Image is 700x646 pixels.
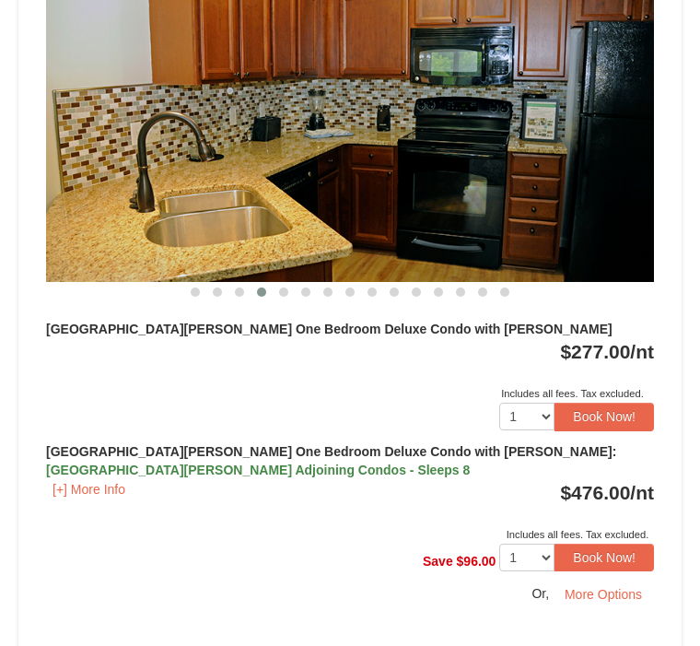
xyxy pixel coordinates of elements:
[560,342,654,363] strong: $277.00
[554,404,654,431] button: Book Now!
[46,323,612,337] strong: [GEOGRAPHIC_DATA][PERSON_NAME] One Bedroom Deluxe Condo with [PERSON_NAME]
[554,545,654,572] button: Book Now!
[630,342,654,363] span: /nt
[612,445,617,460] span: :
[46,480,132,500] button: [+] More Info
[46,464,470,478] span: [GEOGRAPHIC_DATA][PERSON_NAME] Adjoining Condos - Sleeps 8
[46,385,654,404] div: Includes all fees. Tax excluded.
[553,581,654,609] button: More Options
[46,445,616,478] strong: [GEOGRAPHIC_DATA][PERSON_NAME] One Bedroom Deluxe Condo with [PERSON_NAME]
[457,554,496,569] span: $96.00
[560,483,630,504] span: $476.00
[423,554,453,569] span: Save
[531,587,549,602] span: Or,
[46,526,654,545] div: Includes all fees. Tax excluded.
[630,483,654,504] span: /nt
